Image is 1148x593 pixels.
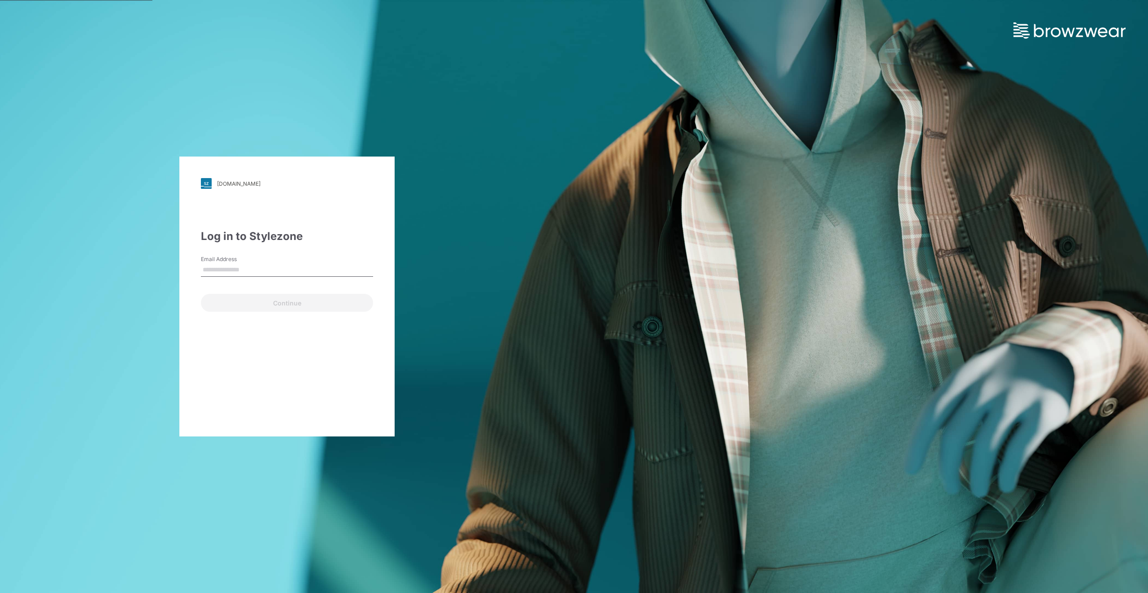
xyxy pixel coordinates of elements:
[1013,22,1126,39] img: browzwear-logo.73288ffb.svg
[217,180,261,187] div: [DOMAIN_NAME]
[201,228,373,244] div: Log in to Stylezone
[201,178,373,189] a: [DOMAIN_NAME]
[201,255,264,263] label: Email Address
[201,178,212,189] img: svg+xml;base64,PHN2ZyB3aWR0aD0iMjgiIGhlaWdodD0iMjgiIHZpZXdCb3g9IjAgMCAyOCAyOCIgZmlsbD0ibm9uZSIgeG...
